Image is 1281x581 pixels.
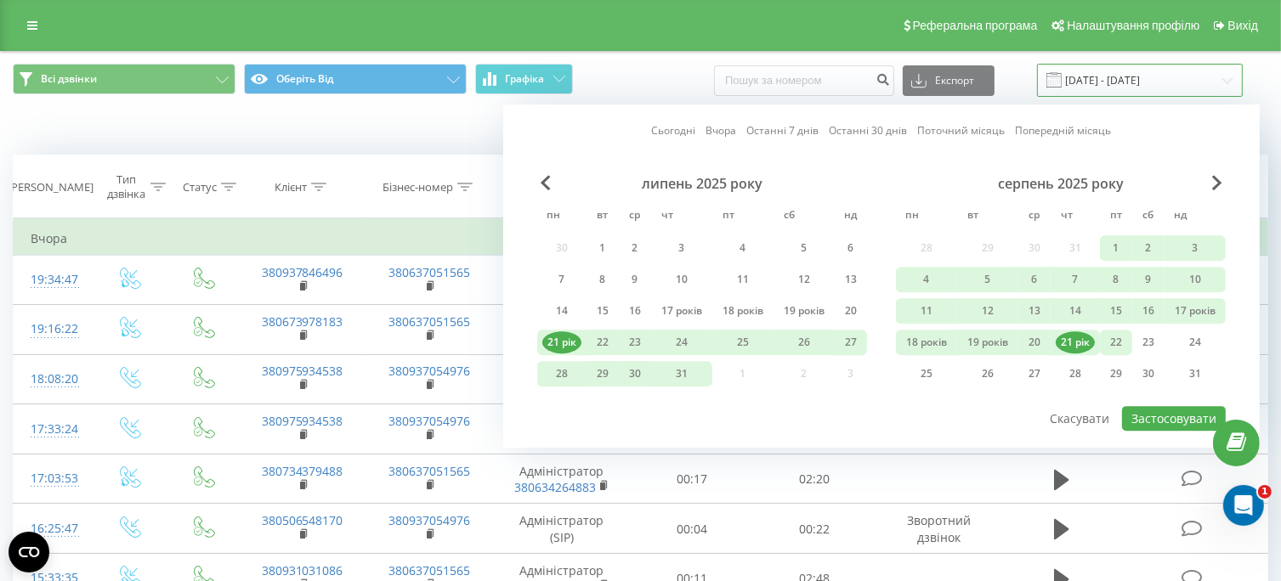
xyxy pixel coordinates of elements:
[982,303,994,318] font: 12
[1136,204,1161,229] abbr: субота
[835,267,867,292] div: та 13 липня 2025 року.
[262,562,343,578] a: 380931031086
[537,267,587,292] div: Пн 7 липня 2025 р.
[1018,330,1051,355] div: 20 серпня 2025 р.
[1100,330,1132,355] div: Пт 22 серп 2025 р.
[716,204,741,229] abbr: п'ятниця
[961,204,986,229] abbr: вівторок
[31,370,78,386] font: 18:08:20
[777,204,802,229] abbr: субота
[1132,330,1165,355] div: Сб 23 серп 2025 р.
[1041,406,1119,431] button: Скасувати
[714,65,894,96] input: Пошук за номером
[1132,235,1165,261] div: з 2 серпня 2025 року.
[1029,366,1040,381] font: 27
[830,123,908,138] font: Останні 30 днів
[31,230,67,246] font: Вчора
[921,303,932,318] font: 11
[1029,335,1040,349] font: 20
[845,335,857,349] font: 27
[1223,485,1264,526] iframe: Живий чат у інтеркомі
[262,363,343,379] font: 380975934538
[597,303,609,318] font: 15
[651,361,712,386] div: 31 липня 2025 р.
[905,207,919,222] font: пн
[619,298,651,324] div: 16 липня 2025 р.
[275,179,307,195] font: Клієнт
[1018,361,1051,386] div: 27 серпня 2025 р.
[1165,330,1226,355] div: 24 серпня 2025 року.
[388,413,470,429] a: 380937054976
[388,363,470,379] a: 380937054976
[798,272,810,286] font: 12
[907,512,971,545] font: Зворотний дзвінок
[774,330,835,355] div: Сб 26 липня 2025 р.
[9,532,49,573] button: Відкрити віджет CMP
[799,471,830,488] font: 02:20
[747,123,819,138] font: Останні 7 днів
[262,413,343,429] a: 380975934538
[13,64,235,94] button: Всі дзвінки
[619,267,651,292] div: 9 липня 2025 р.
[848,240,854,255] font: 6
[1142,335,1154,349] font: 23
[388,313,470,330] font: 380637051565
[556,303,568,318] font: 14
[262,264,343,280] a: 380937846496
[629,303,641,318] font: 16
[1165,361,1226,386] div: 31 серпня 2025 року.
[475,64,573,94] button: Графіка
[1110,207,1122,222] font: пт
[31,320,78,336] font: 19:16:22
[774,267,835,292] div: сб 12 липня 2025 р.
[520,562,604,578] font: Адміністратор
[547,207,560,222] font: пн
[998,174,1124,193] font: серпень 2025 року
[622,204,648,229] abbr: середа
[799,521,830,537] font: 00:22
[541,204,566,229] abbr: понеділок
[262,512,343,528] font: 380506548170
[957,267,1018,292] div: 5 серпня 2025 року.
[723,303,763,318] font: 18 років
[1051,361,1100,386] div: 28 серпня 2025 р.
[677,471,707,488] font: 00:17
[1100,235,1132,261] div: Пт 1 серпня 2025 р.
[1061,335,1090,349] font: 21 рік
[107,172,145,201] font: Тип дзвінка
[1069,303,1081,318] font: 14
[520,512,604,545] font: Адміністратор (SIP)
[661,207,673,222] font: чт
[244,64,467,94] button: Оберіть Від
[183,179,217,195] font: Статус
[1175,303,1216,318] font: 17 років
[630,207,641,222] font: ср
[537,361,587,386] div: Пн 28 липня 2025 р.
[968,207,979,222] font: вт
[31,271,78,287] font: 19:34:47
[1100,298,1132,324] div: Пт 15 серп 2025 р.
[957,330,1018,355] div: 19 серпня 2025 р.
[1016,123,1112,138] font: Попередній місяць
[1189,335,1201,349] font: 24
[899,204,925,229] abbr: понеділок
[651,330,712,355] div: чт 24 липня 2025 р.
[1146,272,1152,286] font: 9
[597,335,609,349] font: 22
[1132,267,1165,292] div: Сб 9 вер 2025 р.
[651,298,712,324] div: чт 17 липня 2025 р.
[632,240,638,255] font: 2
[1175,207,1187,222] font: нд
[985,272,991,286] font: 5
[1051,298,1100,324] div: 14 серпня 2025 р.
[587,361,619,386] div: 29 липня 2025 р.
[967,335,1008,349] font: 19 років
[1261,486,1268,497] font: 1
[276,71,333,86] font: Оберіть Від
[982,366,994,381] font: 26
[383,179,453,195] font: Бізнес-номер
[587,330,619,355] div: 22 липня 2025 року.
[924,272,930,286] font: 4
